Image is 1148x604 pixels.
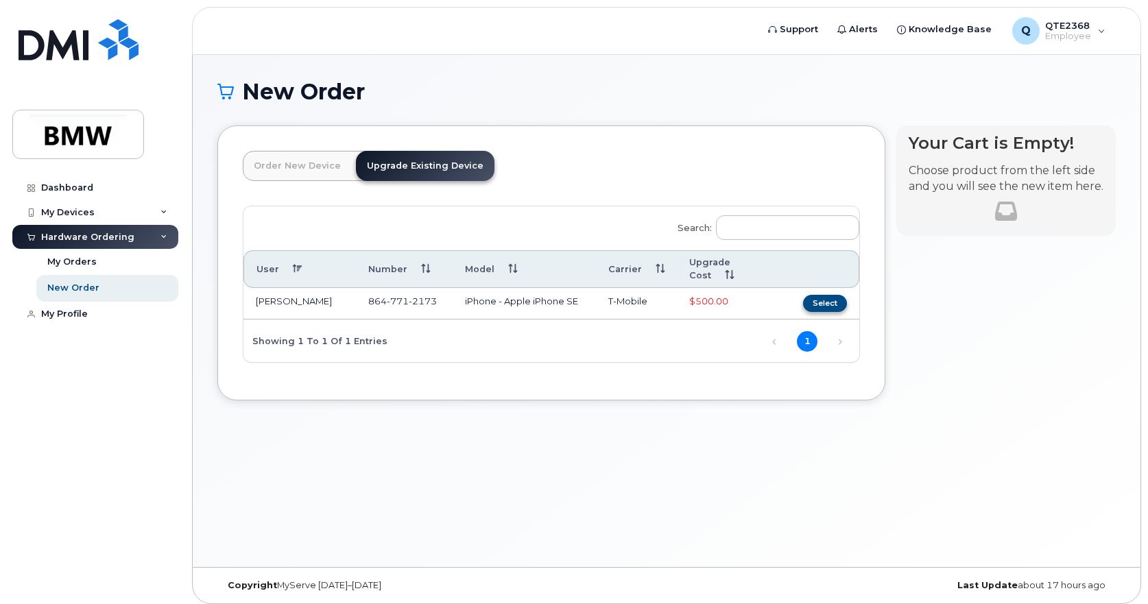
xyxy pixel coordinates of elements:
[677,250,789,289] th: Upgrade Cost: activate to sort column ascending
[228,580,277,590] strong: Copyright
[689,295,728,306] span: Full Upgrade Eligibility Date 2026-08-30
[803,295,847,312] button: Select
[356,250,453,289] th: Number: activate to sort column ascending
[816,580,1116,591] div: about 17 hours ago
[453,288,596,319] td: iPhone - Apple iPhone SE
[1088,544,1138,594] iframe: Messenger Launcher
[243,288,356,319] td: [PERSON_NAME]
[387,295,409,306] span: 771
[243,250,356,289] th: User: activate to sort column descending
[368,295,437,306] span: 864
[217,580,517,591] div: MyServe [DATE]–[DATE]
[453,250,596,289] th: Model: activate to sort column ascending
[596,250,677,289] th: Carrier: activate to sort column ascending
[797,331,817,352] a: 1
[830,331,850,352] a: Next
[669,206,859,245] label: Search:
[957,580,1018,590] strong: Last Update
[217,80,1116,104] h1: New Order
[243,151,352,181] a: Order New Device
[764,331,785,352] a: Previous
[409,295,437,306] span: 2173
[909,134,1103,152] h4: Your Cart is Empty!
[716,215,859,240] input: Search:
[909,163,1103,195] p: Choose product from the left side and you will see the new item here.
[356,151,494,181] a: Upgrade Existing Device
[596,288,677,319] td: T-Mobile
[243,328,387,352] div: Showing 1 to 1 of 1 entries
